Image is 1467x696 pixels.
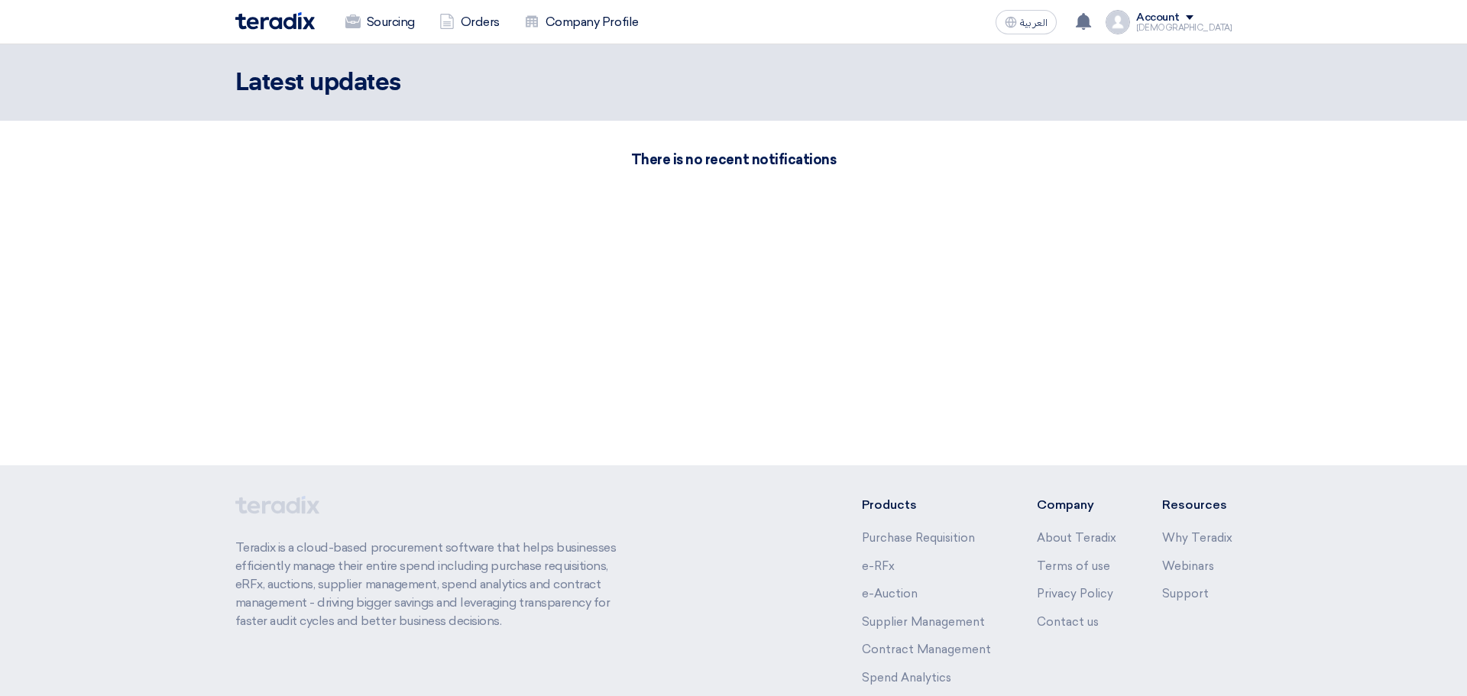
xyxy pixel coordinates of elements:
[1037,587,1113,601] a: Privacy Policy
[862,496,991,514] li: Products
[235,151,1232,168] h3: There is no recent notifications
[1037,615,1099,629] a: Contact us
[235,68,401,99] h2: Latest updates
[427,5,512,39] a: Orders
[1162,587,1209,601] a: Support
[1162,531,1232,545] a: Why Teradix
[862,559,895,573] a: e-RFx
[1037,559,1110,573] a: Terms of use
[1162,496,1232,514] li: Resources
[1037,531,1116,545] a: About Teradix
[1106,10,1130,34] img: profile_test.png
[1136,11,1180,24] div: Account
[862,643,991,656] a: Contract Management
[235,539,634,630] p: Teradix is a cloud-based procurement software that helps businesses efficiently manage their enti...
[1037,496,1116,514] li: Company
[1136,24,1232,32] div: [DEMOGRAPHIC_DATA]
[1162,559,1214,573] a: Webinars
[996,10,1057,34] button: العربية
[235,12,315,30] img: Teradix logo
[862,615,985,629] a: Supplier Management
[862,531,975,545] a: Purchase Requisition
[862,671,951,685] a: Spend Analytics
[1020,18,1048,28] span: العربية
[333,5,427,39] a: Sourcing
[512,5,651,39] a: Company Profile
[862,587,918,601] a: e-Auction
